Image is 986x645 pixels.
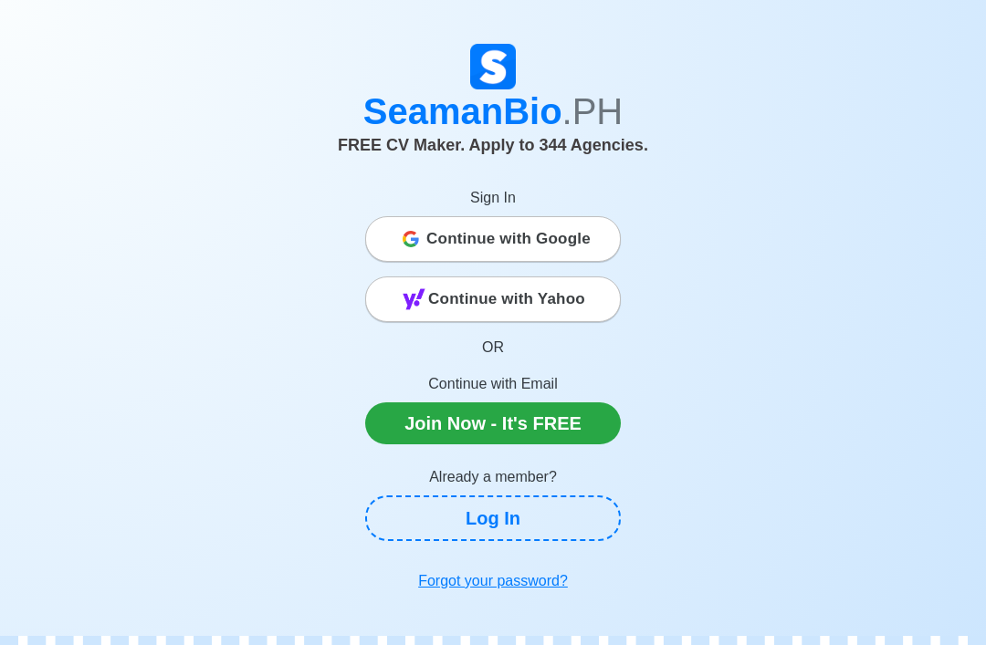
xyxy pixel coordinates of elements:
[428,281,585,317] span: Continue with Yahoo
[68,89,918,133] h1: SeamanBio
[562,91,624,131] span: .PH
[365,495,621,541] a: Log In
[365,466,621,488] p: Already a member?
[365,337,621,359] p: OR
[365,216,621,262] button: Continue with Google
[418,573,568,588] u: Forgot your password?
[338,136,648,154] span: FREE CV Maker. Apply to 344 Agencies.
[470,44,516,89] img: Logo
[365,187,621,209] p: Sign In
[365,402,621,444] a: Join Now - It's FREE
[365,373,621,395] p: Continue with Email
[365,563,621,599] a: Forgot your password?
[426,221,591,257] span: Continue with Google
[365,276,621,322] button: Continue with Yahoo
